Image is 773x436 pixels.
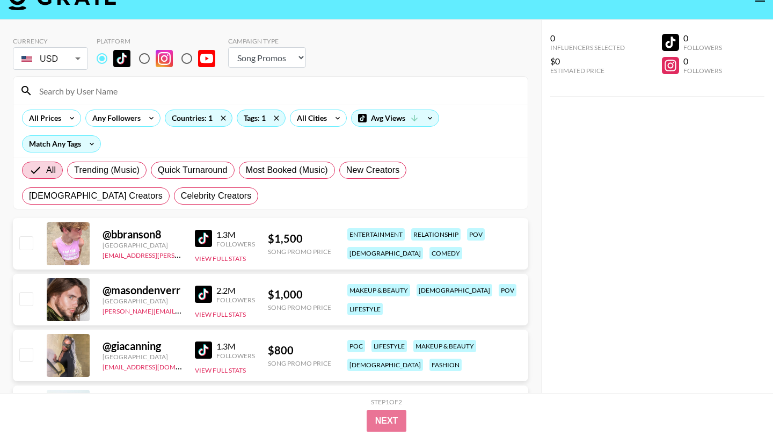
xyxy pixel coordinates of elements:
[550,43,625,52] div: Influencers Selected
[550,33,625,43] div: 0
[13,37,88,45] div: Currency
[719,382,760,423] iframe: Drift Widget Chat Controller
[347,340,365,352] div: poc
[103,284,182,297] div: @ masondenverr
[23,110,63,126] div: All Prices
[156,50,173,67] img: Instagram
[683,43,722,52] div: Followers
[33,82,521,99] input: Search by User Name
[347,303,383,315] div: lifestyle
[346,164,400,177] span: New Creators
[216,352,255,360] div: Followers
[103,297,182,305] div: [GEOGRAPHIC_DATA]
[103,305,261,315] a: [PERSON_NAME][EMAIL_ADDRESS][DOMAIN_NAME]
[216,229,255,240] div: 1.3M
[683,67,722,75] div: Followers
[429,247,462,259] div: comedy
[195,341,212,359] img: TikTok
[371,398,402,406] div: Step 1 of 2
[268,232,331,245] div: $ 1,500
[371,340,407,352] div: lifestyle
[268,344,331,357] div: $ 800
[103,228,182,241] div: @ bbranson8
[198,50,215,67] img: YouTube
[268,288,331,301] div: $ 1,000
[103,339,182,353] div: @ giacanning
[268,359,331,367] div: Song Promo Price
[181,190,252,202] span: Celebrity Creators
[268,303,331,311] div: Song Promo Price
[499,284,516,296] div: pov
[216,285,255,296] div: 2.2M
[195,286,212,303] img: TikTok
[15,49,86,68] div: USD
[683,56,722,67] div: 0
[550,56,625,67] div: $0
[352,110,439,126] div: Avg Views
[683,33,722,43] div: 0
[195,230,212,247] img: TikTok
[550,67,625,75] div: Estimated Price
[46,164,56,177] span: All
[411,228,461,241] div: relationship
[347,228,405,241] div: entertainment
[246,164,328,177] span: Most Booked (Music)
[417,284,492,296] div: [DEMOGRAPHIC_DATA]
[429,359,462,371] div: fashion
[158,164,228,177] span: Quick Turnaround
[195,310,246,318] button: View Full Stats
[195,366,246,374] button: View Full Stats
[74,164,140,177] span: Trending (Music)
[103,353,182,361] div: [GEOGRAPHIC_DATA]
[347,359,423,371] div: [DEMOGRAPHIC_DATA]
[29,190,163,202] span: [DEMOGRAPHIC_DATA] Creators
[268,248,331,256] div: Song Promo Price
[216,341,255,352] div: 1.3M
[228,37,306,45] div: Campaign Type
[103,241,182,249] div: [GEOGRAPHIC_DATA]
[237,110,285,126] div: Tags: 1
[195,255,246,263] button: View Full Stats
[103,249,261,259] a: [EMAIL_ADDRESS][PERSON_NAME][DOMAIN_NAME]
[467,228,485,241] div: pov
[347,284,410,296] div: makeup & beauty
[97,37,224,45] div: Platform
[23,136,100,152] div: Match Any Tags
[113,50,130,67] img: TikTok
[103,361,210,371] a: [EMAIL_ADDRESS][DOMAIN_NAME]
[347,247,423,259] div: [DEMOGRAPHIC_DATA]
[165,110,232,126] div: Countries: 1
[216,296,255,304] div: Followers
[413,340,476,352] div: makeup & beauty
[86,110,143,126] div: Any Followers
[290,110,329,126] div: All Cities
[216,240,255,248] div: Followers
[367,410,407,432] button: Next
